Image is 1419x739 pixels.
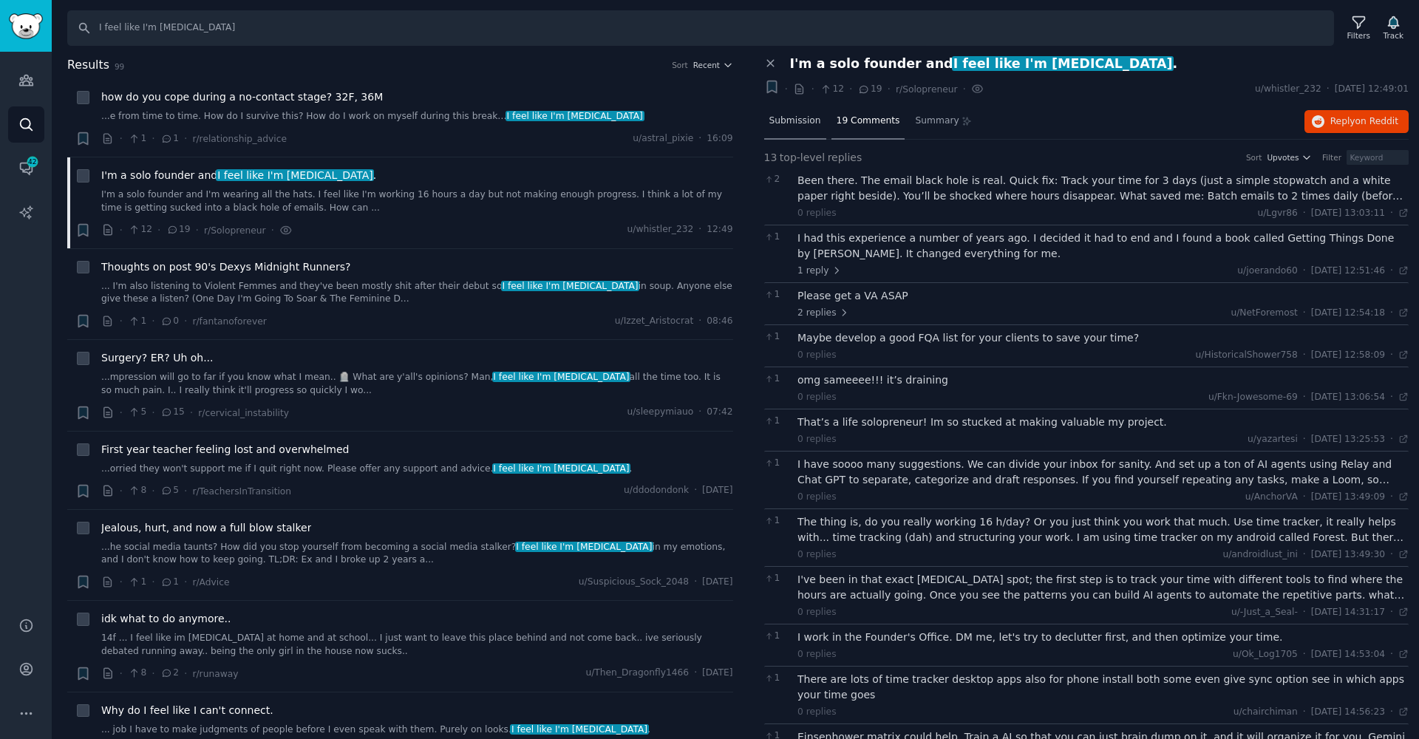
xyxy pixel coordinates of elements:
[101,89,383,105] span: how do you cope during a no-contact stage? 32F, 36M
[1231,307,1297,318] span: u/NetForemost
[1378,13,1409,44] button: Track
[1311,391,1385,404] span: [DATE] 13:06:54
[192,669,238,679] span: r/runaway
[196,222,199,238] span: ·
[166,223,191,236] span: 19
[915,115,959,128] span: Summary
[120,131,123,146] span: ·
[828,150,862,166] span: replies
[952,56,1174,71] span: I feel like I'm [MEDICAL_DATA]
[797,307,849,320] span: 2 replies
[1196,350,1298,360] span: u/HistoricalShower758
[160,315,179,328] span: 0
[627,223,694,236] span: u/whistler_232
[963,81,966,97] span: ·
[184,574,187,590] span: ·
[1347,150,1409,165] input: Keyword
[101,350,214,366] span: Surgery? ER? Uh oh...
[1311,349,1385,362] span: [DATE] 12:58:09
[1255,83,1321,96] span: u/whistler_232
[101,541,733,567] a: ...he social media taunts? How did you stop yourself from becoming a social media stalker?I feel ...
[797,265,842,278] span: 1 reply
[120,483,123,499] span: ·
[1304,110,1409,134] button: Replyon Reddit
[8,150,44,186] a: 42
[797,173,1409,204] div: Been there. The email black hole is real. Quick fix: Track your time for 3 days (just a simple st...
[9,13,43,39] img: GummySearch logo
[184,666,187,681] span: ·
[672,60,688,70] div: Sort
[271,222,274,238] span: ·
[764,415,790,428] span: 1
[764,150,777,166] span: 13
[67,10,1334,46] input: Search Keyword
[1311,706,1385,719] span: [DATE] 14:56:23
[101,168,376,183] a: I'm a solo founder andI feel like I'm [MEDICAL_DATA].
[101,442,349,457] a: First year teacher feeling lost and overwhelmed
[694,576,697,589] span: ·
[707,132,732,146] span: 16:09
[797,572,1409,603] div: I've been in that exact [MEDICAL_DATA] spot; the first step is to track your time with different ...
[1233,706,1298,717] span: u/chairchiman
[510,724,649,735] span: I feel like I'm [MEDICAL_DATA]
[811,81,814,97] span: ·
[184,131,187,146] span: ·
[694,484,697,497] span: ·
[1390,606,1393,619] span: ·
[702,667,732,680] span: [DATE]
[797,372,1409,388] div: omg sameeee!!! it’s draining
[1311,491,1385,504] span: [DATE] 13:49:09
[152,666,154,681] span: ·
[101,703,273,718] a: Why do I feel like I can't connect.
[1303,548,1306,562] span: ·
[1303,349,1306,362] span: ·
[769,115,821,128] span: Submission
[120,666,123,681] span: ·
[1231,607,1298,617] span: u/-Just_a_Seal-
[506,111,644,121] span: I feel like I'm [MEDICAL_DATA]
[492,463,631,474] span: I feel like I'm [MEDICAL_DATA]
[1222,549,1297,559] span: u/androidlust_ini
[120,405,123,420] span: ·
[820,83,844,96] span: 12
[1390,207,1393,220] span: ·
[764,173,790,186] span: 2
[693,60,733,70] button: Recent
[797,415,1409,430] div: That’s a life solopreneur! Im so stucked at making valuable my project.
[1233,649,1298,659] span: u/Ok_Log1705
[764,630,790,643] span: 1
[1311,307,1385,320] span: [DATE] 12:54:18
[707,315,732,328] span: 08:46
[515,542,654,552] span: I feel like I'm [MEDICAL_DATA]
[1311,207,1385,220] span: [DATE] 13:03:11
[837,115,900,128] span: 19 Comments
[128,315,146,328] span: 1
[1390,433,1393,446] span: ·
[157,222,160,238] span: ·
[693,60,720,70] span: Recent
[633,132,693,146] span: u/astral_pixie
[101,632,733,658] a: 14f ... I feel like im [MEDICAL_DATA] at home and at school... I just want to leave this place be...
[1355,116,1398,126] span: on Reddit
[1303,265,1306,278] span: ·
[1311,265,1385,278] span: [DATE] 12:51:46
[764,231,790,244] span: 1
[1237,265,1298,276] span: u/joerando60
[184,313,187,329] span: ·
[585,667,689,680] span: u/Then_Dragonfly1466
[101,188,733,214] a: I'm a solo founder and I'm wearing all the hats. I feel like I'm working 16 hours a day but not m...
[1248,434,1298,444] span: u/yazartesi
[615,315,693,328] span: u/Izzet_Aristocrat
[1311,648,1385,661] span: [DATE] 14:53:04
[1327,83,1330,96] span: ·
[1267,152,1312,163] button: Upvotes
[216,169,374,181] span: I feel like I'm [MEDICAL_DATA]
[1390,265,1393,278] span: ·
[192,486,291,497] span: r/TeachersInTransition
[492,372,631,382] span: I feel like I'm [MEDICAL_DATA]
[1330,115,1398,129] span: Reply
[579,576,689,589] span: u/Suspicious_Sock_2048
